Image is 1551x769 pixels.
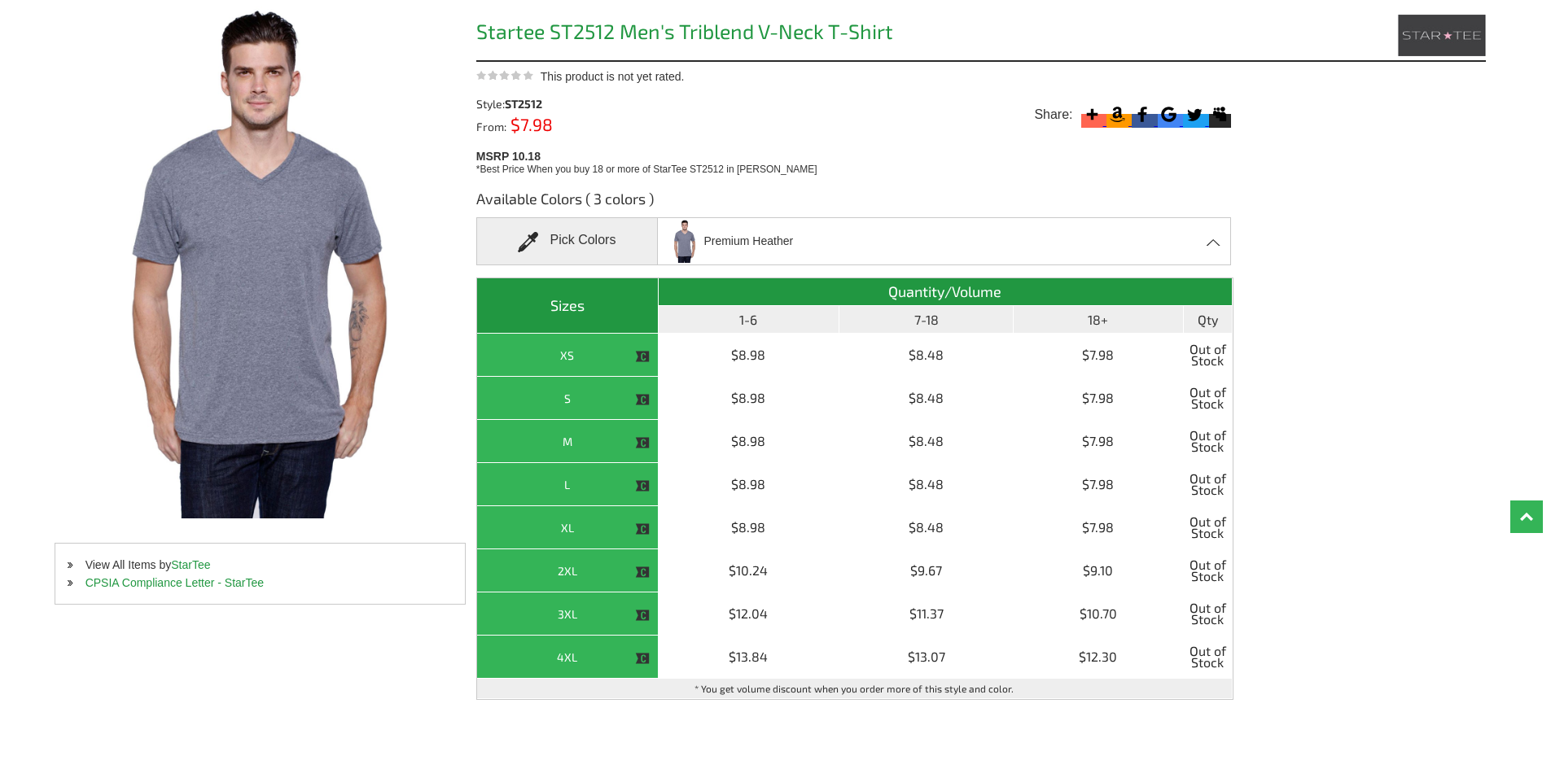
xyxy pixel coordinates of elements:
[1188,381,1228,415] span: Out of Stock
[1188,640,1228,674] span: Out of Stock
[1014,463,1184,506] td: $7.98
[839,636,1013,679] td: $13.07
[635,608,650,623] img: This item is CLOSEOUT!
[477,636,659,679] th: 4XL
[1014,377,1184,420] td: $7.98
[1014,636,1184,679] td: $12.30
[85,576,264,589] a: CPSIA Compliance Letter - StarTee
[635,478,650,493] img: This item is CLOSEOUT!
[477,334,659,377] th: XS
[659,377,840,420] td: $8.98
[477,549,659,592] th: 2XL
[659,420,840,463] td: $8.98
[477,420,659,463] th: M
[1184,306,1233,334] th: Qty
[635,392,650,407] img: This item is CLOSEOUT!
[1014,306,1184,334] th: 18+
[635,651,650,666] img: This item is CLOSEOUT!
[476,164,817,175] span: *Best Price When you buy 18 or more of StarTee ST2512 in [PERSON_NAME]
[635,522,650,536] img: This item is CLOSEOUT!
[476,146,1241,177] div: MSRP 10.18
[1188,338,1228,372] span: Out of Stock
[476,189,1233,217] h3: Available Colors ( 3 colors )
[477,592,659,636] th: 3XL
[1014,592,1184,636] td: $10.70
[839,420,1013,463] td: $8.48
[839,334,1013,377] td: $8.48
[659,278,1233,306] th: Quantity/Volume
[1397,15,1486,56] img: StarTee
[659,334,840,377] td: $8.98
[477,506,659,549] th: XL
[1188,510,1228,544] span: Out of Stock
[839,549,1013,592] td: $9.67
[635,349,650,364] img: This item is CLOSEOUT!
[476,70,533,81] img: This product is not yet rated.
[635,435,650,450] img: This item is CLOSEOUT!
[1183,103,1205,125] svg: Twitter
[1188,553,1228,588] span: Out of Stock
[476,118,668,133] div: From:
[1014,420,1184,463] td: $7.98
[659,549,840,592] td: $10.24
[1188,424,1228,458] span: Out of Stock
[659,306,840,334] th: 1-6
[477,377,659,420] th: S
[839,306,1013,334] th: 7-18
[476,21,1233,46] h1: Startee ST2512 Men's Triblend V-Neck T-Shirt
[505,97,542,111] span: ST2512
[506,114,553,134] span: $7.98
[1014,334,1184,377] td: $7.98
[477,278,659,334] th: Sizes
[1106,103,1128,125] svg: Amazon
[1188,596,1228,631] span: Out of Stock
[1158,103,1180,125] svg: Google Bookmark
[703,227,793,256] span: Premium Heather
[659,592,840,636] td: $12.04
[839,463,1013,506] td: $8.48
[659,506,840,549] td: $8.98
[477,463,659,506] th: L
[1014,549,1184,592] td: $9.10
[1132,103,1154,125] svg: Facebook
[1188,467,1228,501] span: Out of Stock
[477,679,1233,699] td: * You get volume discount when you order more of this style and color.
[839,377,1013,420] td: $8.48
[668,220,702,263] img: startee_ST2512_premium-heather.jpg
[541,70,685,83] span: This product is not yet rated.
[476,98,668,110] div: Style:
[171,558,210,571] a: StarTee
[1510,500,1543,533] a: Top
[1209,103,1231,125] svg: Myspace
[1014,506,1184,549] td: $7.98
[839,506,1013,549] td: $8.48
[1081,103,1103,125] svg: More
[659,463,840,506] td: $8.98
[659,636,840,679] td: $13.84
[476,217,658,265] div: Pick Colors
[839,592,1013,636] td: $11.37
[1034,107,1072,123] span: Share:
[55,556,465,574] li: View All Items by
[635,565,650,579] img: This item is CLOSEOUT!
